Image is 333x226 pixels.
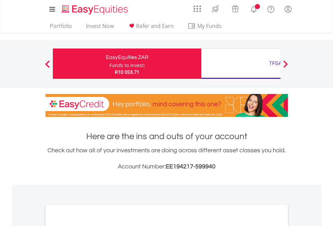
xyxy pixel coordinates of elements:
img: EasyEquities_Logo.png [60,4,131,15]
img: vouchers-v2.svg [230,3,241,14]
span: Refer and Earn [136,22,174,30]
a: Notifications [245,2,262,15]
h3: Account Number: [45,162,288,171]
a: Home page [59,2,131,15]
span: EE194217-599940 [166,163,215,170]
a: FAQ's and Support [262,2,279,15]
div: Check out how all of your investments are doing across different asset classes you hold. [45,146,288,171]
img: grid-menu-icon.svg [194,5,201,12]
a: Portfolio [47,23,75,33]
button: Previous [41,64,54,70]
h1: Here are the ins and outs of your account [45,130,288,142]
a: AppsGrid [189,2,205,12]
span: R10 053.71 [115,69,139,75]
img: EasyCredit Promotion Banner [45,94,288,117]
button: Next [279,64,292,70]
a: Vouchers [225,2,245,14]
a: Refer and Earn [125,23,176,33]
a: My Profile [279,2,297,17]
a: Invest Now [83,23,116,33]
div: EasyEquities ZAR [57,53,197,62]
span: My Funds [188,22,232,30]
img: thrive-v2.svg [210,3,221,14]
div: Funds to invest: [109,62,145,69]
